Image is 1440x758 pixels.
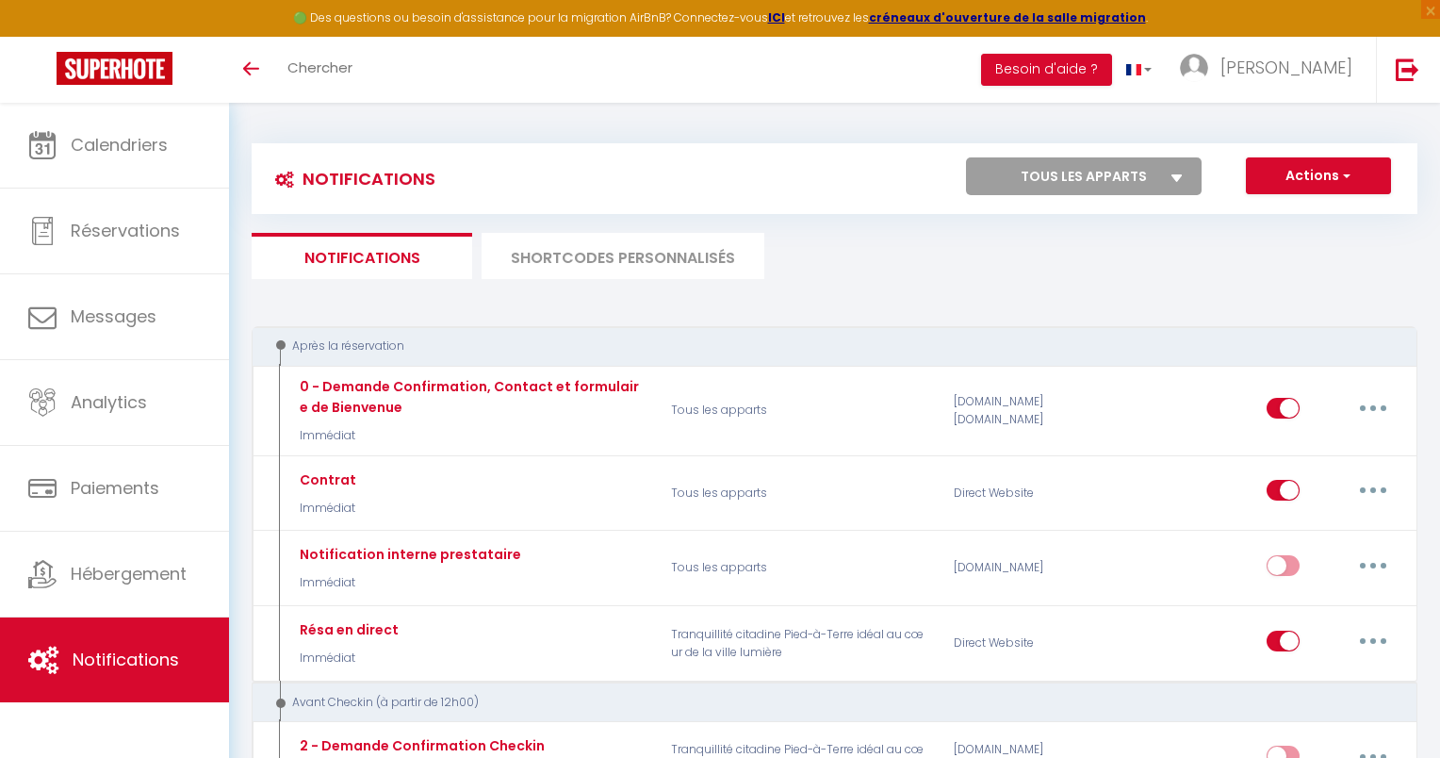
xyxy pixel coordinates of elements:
[71,390,147,414] span: Analytics
[1246,157,1391,195] button: Actions
[73,648,179,671] span: Notifications
[941,617,1130,671] div: Direct Website
[295,427,646,445] p: Immédiat
[941,376,1130,445] div: [DOMAIN_NAME] [DOMAIN_NAME]
[71,133,168,157] span: Calendriers
[1180,54,1208,82] img: ...
[287,58,352,77] span: Chercher
[57,52,172,85] img: Super Booking
[295,470,356,490] div: Contrat
[295,500,356,518] p: Immédiat
[71,476,159,500] span: Paiements
[1166,37,1376,103] a: ... [PERSON_NAME]
[1396,58,1419,81] img: logout
[659,466,941,520] p: Tous les apparts
[768,9,785,25] a: ICI
[266,157,435,200] h3: Notifications
[71,562,187,585] span: Hébergement
[295,735,545,756] div: 2 - Demande Confirmation Checkin
[981,54,1112,86] button: Besoin d'aide ?
[295,650,399,667] p: Immédiat
[295,619,399,640] div: Résa en direct
[71,219,180,242] span: Réservations
[659,376,941,445] p: Tous les apparts
[941,466,1130,520] div: Direct Website
[270,338,1378,355] div: Après la réservation
[659,541,941,596] p: Tous les apparts
[270,694,1378,712] div: Avant Checkin (à partir de 12h00)
[941,541,1130,596] div: [DOMAIN_NAME]
[273,37,367,103] a: Chercher
[252,233,472,279] li: Notifications
[71,305,156,328] span: Messages
[482,233,764,279] li: SHORTCODES PERSONNALISÉS
[1220,56,1352,79] span: [PERSON_NAME]
[659,617,941,671] p: Tranquillité citadine Pied-à-Terre idéal au cœur de la ville lumière
[295,574,521,592] p: Immédiat
[295,376,646,418] div: 0 - Demande Confirmation, Contact et formulaire de Bienvenue
[869,9,1146,25] a: créneaux d'ouverture de la salle migration
[295,544,521,565] div: Notification interne prestataire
